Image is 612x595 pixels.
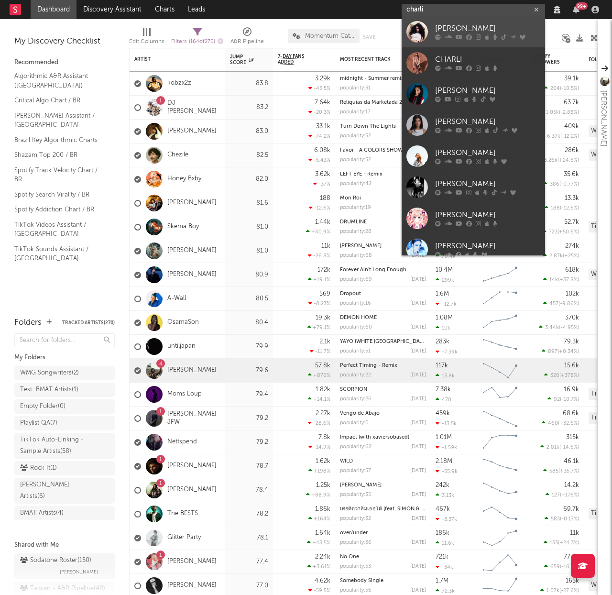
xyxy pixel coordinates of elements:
[14,57,115,68] div: Recommended
[14,204,105,215] a: Spotify Addiction Chart / BR
[230,150,268,161] div: 82.5
[167,510,198,518] a: The BESTS
[14,317,42,329] div: Folders
[479,430,522,454] svg: Chart title
[340,133,371,139] div: popularity: 52
[402,4,545,16] input: Search for artists
[134,56,206,62] div: Artist
[340,110,371,115] div: popularity: 17
[14,244,105,264] a: TikTok Sounds Assistant / [GEOGRAPHIC_DATA]
[340,220,367,225] a: DRUMLINE
[316,123,330,130] div: 33.1k
[565,147,579,154] div: 286k
[340,291,361,297] a: Dropout
[340,267,426,273] div: Forever Ain't Long Enough
[559,230,578,235] span: +50.6 %
[435,147,540,159] div: [PERSON_NAME]
[167,390,202,398] a: Moms Loup
[479,263,522,287] svg: Chart title
[167,486,217,494] a: [PERSON_NAME]
[340,459,353,464] a: WILD
[549,253,563,259] span: 2.87k
[340,420,369,426] div: popularity: 0
[340,100,407,105] a: Relíquias da Marketada 2.0
[315,219,330,225] div: 1.44k
[305,33,355,39] span: Momentum Catch-All
[531,54,565,65] div: Spotify Followers
[167,175,201,183] a: Honey Bxby
[14,135,105,145] a: Brazil Key Algorithmic Charts
[545,325,559,331] span: 3.44k
[20,555,91,566] div: Sodatone Roster ( 150 )
[308,372,330,378] div: +876 %
[340,373,371,378] div: popularity: 22
[435,54,540,66] div: CHARLI
[545,205,579,211] div: ( )
[340,578,383,584] a: Somebody Single
[230,365,268,376] div: 79.6
[340,86,371,91] div: popularity: 31
[561,182,578,187] span: -0.77 %
[315,363,330,369] div: 57.8k
[14,150,105,160] a: Shazam Top 200 / BR
[129,36,164,47] div: Edit Columns
[167,462,217,470] a: [PERSON_NAME]
[436,315,453,321] div: 1.08M
[436,410,450,417] div: 459k
[564,171,579,177] div: 35.6k
[308,85,330,91] div: -45.5 %
[402,203,545,234] a: [PERSON_NAME]
[167,410,220,427] a: [PERSON_NAME] JFW
[340,387,426,392] div: SCORPION
[307,324,330,331] div: +79.1 %
[539,324,579,331] div: ( )
[402,110,545,141] a: [PERSON_NAME]
[546,445,559,450] span: 2.81k
[410,301,426,306] div: [DATE]
[316,315,330,321] div: 19.3k
[547,396,579,402] div: ( )
[167,582,217,590] a: [PERSON_NAME]
[550,86,560,91] span: 264
[564,123,579,130] div: 409k
[561,445,578,450] span: -14.6 %
[559,277,578,283] span: +37.8 %
[340,325,372,330] div: popularity: 60
[167,438,197,446] a: Nettspend
[340,315,377,320] a: DEMON HOME
[436,339,449,345] div: 283k
[340,56,412,62] div: Most Recent Track
[230,317,268,329] div: 80.4
[562,134,578,139] span: -12.2 %
[316,458,330,464] div: 1.62k
[402,16,545,47] a: [PERSON_NAME]
[410,373,426,378] div: [DATE]
[230,198,268,209] div: 81.6
[340,363,397,368] a: Perfect Timing - Remix
[20,479,87,502] div: [PERSON_NAME] Artists ( 6 )
[340,124,396,129] a: Turn Down The Lights
[436,291,449,297] div: 1.6M
[315,171,330,177] div: 3.62k
[20,401,66,412] div: Empty Folder ( 0 )
[230,102,268,113] div: 83.2
[410,277,426,282] div: [DATE]
[435,85,540,97] div: [PERSON_NAME]
[435,178,540,190] div: [PERSON_NAME]
[308,157,330,163] div: -5.43 %
[576,2,588,10] div: 99 +
[549,230,557,235] span: 723
[340,339,429,344] a: YAYO (WHITE [GEOGRAPHIC_DATA])
[549,301,558,307] span: 457
[436,277,454,283] div: 299k
[340,301,371,306] div: popularity: 16
[14,461,115,475] a: Rock It(1)
[543,253,579,259] div: ( )
[340,339,426,344] div: YAYO (WHITE PARIS)
[547,134,560,139] span: 6.37k
[559,158,578,163] span: +24.6 %
[14,71,105,90] a: Algorithmic A&R Assistant ([GEOGRAPHIC_DATA])
[561,86,578,91] span: -10.5 %
[230,269,268,281] div: 80.9
[340,315,426,320] div: DEMON HOME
